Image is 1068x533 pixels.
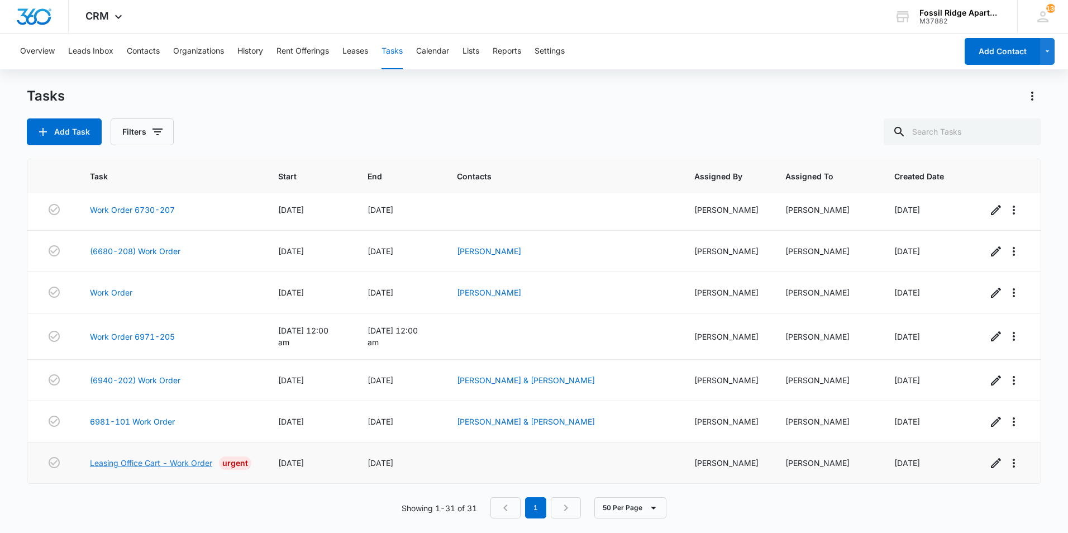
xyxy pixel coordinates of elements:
button: Lists [463,34,479,69]
div: notifications count [1046,4,1055,13]
div: [PERSON_NAME] [785,204,867,216]
button: History [237,34,263,69]
div: account name [919,8,1001,17]
input: Search Tasks [884,118,1041,145]
span: [DATE] [368,246,393,256]
a: 6981-101 Work Order [90,416,175,427]
span: [DATE] [894,288,920,297]
span: Task [90,170,235,182]
a: [PERSON_NAME] [457,246,521,256]
div: [PERSON_NAME] [785,287,867,298]
span: [DATE] 12:00 am [368,326,418,347]
button: Settings [535,34,565,69]
button: Overview [20,34,55,69]
span: [DATE] [278,417,304,426]
em: 1 [525,497,546,518]
div: [PERSON_NAME] [785,331,867,342]
button: Contacts [127,34,160,69]
div: [PERSON_NAME] [694,331,759,342]
span: [DATE] [894,375,920,385]
span: [DATE] [368,375,393,385]
div: [PERSON_NAME] [694,374,759,386]
span: Created Date [894,170,944,182]
div: [PERSON_NAME] [694,416,759,427]
span: End [368,170,414,182]
a: (6940-202) Work Order [90,374,180,386]
button: Reports [493,34,521,69]
span: Start [278,170,325,182]
span: Contacts [457,170,651,182]
span: [DATE] [278,246,304,256]
button: Add Task [27,118,102,145]
button: Rent Offerings [276,34,329,69]
div: [PERSON_NAME] [694,245,759,257]
button: 50 Per Page [594,497,666,518]
div: [PERSON_NAME] [785,374,867,386]
a: [PERSON_NAME] & [PERSON_NAME] [457,417,595,426]
button: Organizations [173,34,224,69]
span: [DATE] [894,205,920,215]
span: [DATE] [278,205,304,215]
span: [DATE] [894,417,920,426]
div: [PERSON_NAME] [785,457,867,469]
div: Urgent [219,456,251,470]
div: [PERSON_NAME] [694,204,759,216]
span: Assigned To [785,170,851,182]
span: [DATE] [894,458,920,468]
span: [DATE] [894,332,920,341]
div: [PERSON_NAME] [785,416,867,427]
button: Filters [111,118,174,145]
span: [DATE] [278,458,304,468]
div: account id [919,17,1001,25]
a: [PERSON_NAME] [457,288,521,297]
span: [DATE] [368,458,393,468]
nav: Pagination [490,497,581,518]
h1: Tasks [27,88,65,104]
div: [PERSON_NAME] [694,457,759,469]
button: Calendar [416,34,449,69]
span: [DATE] [368,288,393,297]
a: [PERSON_NAME] & [PERSON_NAME] [457,375,595,385]
button: Leases [342,34,368,69]
button: Leads Inbox [68,34,113,69]
button: Actions [1023,87,1041,105]
button: Tasks [382,34,403,69]
span: [DATE] [278,288,304,297]
a: Work Order [90,287,132,298]
span: [DATE] 12:00 am [278,326,328,347]
a: Work Order 6730-207 [90,204,175,216]
button: Add Contact [965,38,1040,65]
span: [DATE] [368,205,393,215]
span: [DATE] [894,246,920,256]
a: Work Order 6971-205 [90,331,175,342]
span: CRM [85,10,109,22]
p: Showing 1-31 of 31 [402,502,477,514]
a: Leasing Office Cart - Work Order [90,457,212,469]
div: [PERSON_NAME] [694,287,759,298]
span: Assigned By [694,170,742,182]
div: [PERSON_NAME] [785,245,867,257]
span: [DATE] [368,417,393,426]
a: (6680-208) Work Order [90,245,180,257]
span: [DATE] [278,375,304,385]
span: 136 [1046,4,1055,13]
